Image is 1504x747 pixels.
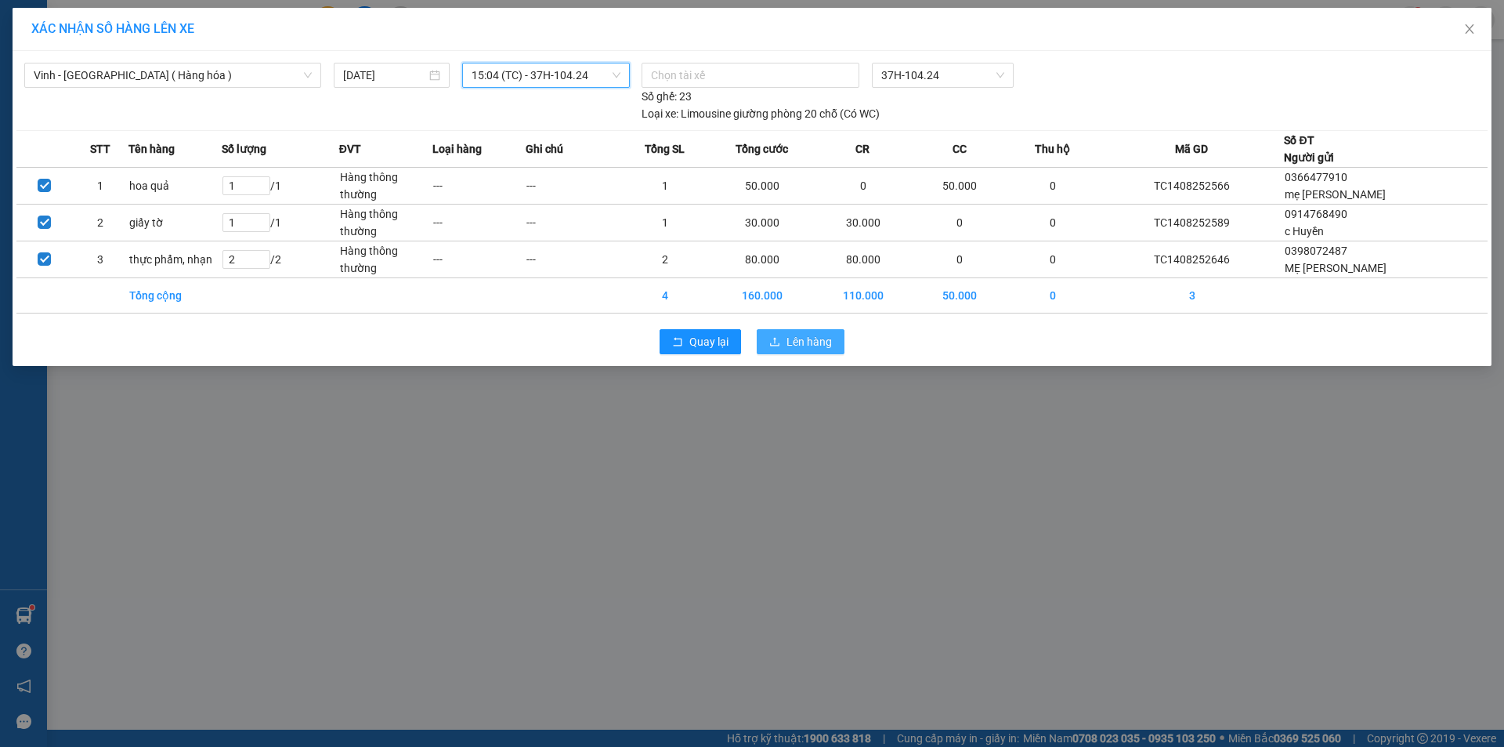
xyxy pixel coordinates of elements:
span: Mã GD [1175,140,1208,158]
td: 2 [72,205,128,241]
span: ĐVT [339,140,361,158]
span: Loại xe: [642,105,678,122]
td: --- [432,241,526,278]
td: 0 [1007,278,1100,314]
td: 110.000 [812,278,913,314]
button: rollbackQuay lại [660,329,741,354]
td: giấy tờ [128,205,222,241]
span: 0366477910 [1285,171,1347,183]
td: 30.000 [712,205,813,241]
span: CR [855,140,869,158]
td: 1 [72,168,128,205]
span: 15:04 (TC) - 37H-104.24 [472,63,620,87]
span: close [1463,23,1476,35]
button: Close [1448,8,1491,52]
td: 0 [913,205,1007,241]
td: 0 [1007,168,1100,205]
td: 1 [619,168,712,205]
span: Thu hộ [1035,140,1070,158]
div: 23 [642,88,692,105]
span: Ghi chú [526,140,563,158]
td: --- [432,205,526,241]
span: 0398072487 [1285,245,1347,257]
td: 50.000 [712,168,813,205]
td: --- [526,205,619,241]
div: Limousine giường phòng 20 chỗ (Có WC) [642,105,880,122]
span: Tổng SL [645,140,685,158]
td: / 1 [222,168,339,205]
td: 0 [1007,241,1100,278]
td: 0 [913,241,1007,278]
span: upload [769,336,780,349]
td: --- [526,168,619,205]
td: --- [526,241,619,278]
td: 1 [619,205,712,241]
td: Hàng thông thường [339,205,432,241]
td: / 2 [222,241,339,278]
td: TC1408252589 [1100,205,1285,241]
td: Tổng cộng [128,278,222,314]
span: c Huyền [1285,225,1324,238]
span: mẹ [PERSON_NAME] [1285,188,1386,201]
td: 160.000 [712,278,813,314]
img: logo [8,85,23,162]
span: Tổng cước [736,140,788,158]
span: Tên hàng [128,140,175,158]
span: 0914768490 [1285,208,1347,220]
td: / 1 [222,205,339,241]
td: 0 [1007,205,1100,241]
span: Số ghế: [642,88,677,105]
td: 80.000 [812,241,913,278]
td: Hàng thông thường [339,168,432,205]
span: [GEOGRAPHIC_DATA], [GEOGRAPHIC_DATA] ↔ [GEOGRAPHIC_DATA] [25,67,141,120]
td: 4 [619,278,712,314]
td: TC1408252646 [1100,241,1285,278]
span: Loại hàng [432,140,482,158]
td: TC1408252566 [1100,168,1285,205]
span: 37H-104.24 [881,63,1003,87]
span: CC [953,140,967,158]
td: 50.000 [913,168,1007,205]
span: Vinh - Hà Nội ( Hàng hóa ) [34,63,312,87]
td: 80.000 [712,241,813,278]
td: Hàng thông thường [339,241,432,278]
td: 30.000 [812,205,913,241]
span: rollback [672,336,683,349]
td: thực phẩm, nhạn [128,241,222,278]
span: Số lượng [222,140,266,158]
strong: CHUYỂN PHÁT NHANH AN PHÚ QUÝ [27,13,139,63]
td: --- [432,168,526,205]
td: 2 [619,241,712,278]
span: Quay lại [689,333,728,350]
td: 0 [812,168,913,205]
td: hoa quả [128,168,222,205]
div: Số ĐT Người gửi [1284,132,1334,166]
span: Lên hàng [786,333,832,350]
span: XÁC NHẬN SỐ HÀNG LÊN XE [31,21,194,36]
td: 50.000 [913,278,1007,314]
td: 3 [1100,278,1285,314]
span: MẸ [PERSON_NAME] [1285,262,1386,274]
button: uploadLên hàng [757,329,844,354]
td: 3 [72,241,128,278]
span: STT [90,140,110,158]
input: 14/08/2025 [343,67,426,84]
